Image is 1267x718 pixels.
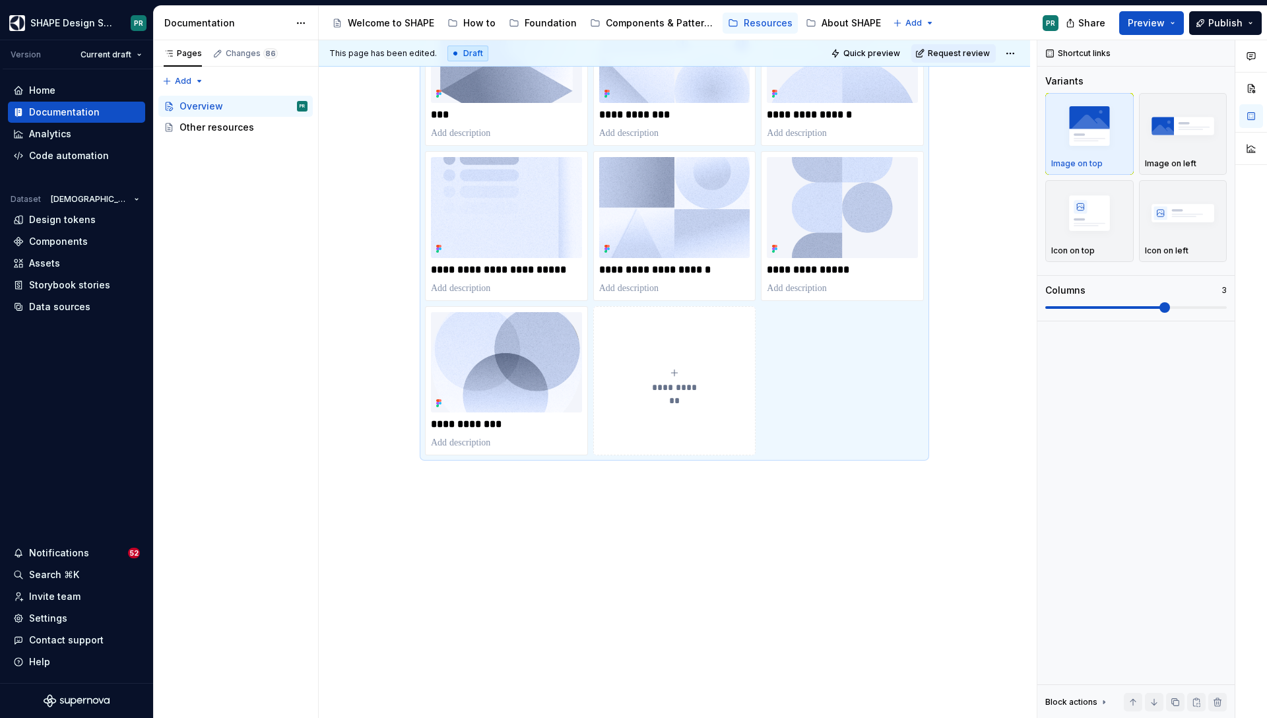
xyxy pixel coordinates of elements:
div: Variants [1045,75,1084,88]
a: Settings [8,608,145,629]
div: Settings [29,612,67,625]
svg: Supernova Logo [44,694,110,707]
button: Request review [911,44,996,63]
p: 3 [1221,285,1227,296]
span: Share [1078,16,1105,30]
a: Code automation [8,145,145,166]
a: About SHAPE [800,13,886,34]
div: Documentation [164,16,289,30]
div: Analytics [29,127,71,141]
img: 56f35afd-5b61-45b1-a12c-c1a8a405bd2c.png [431,312,582,412]
div: Block actions [1045,697,1097,707]
button: Quick preview [827,44,906,63]
button: placeholderIcon on left [1139,180,1227,262]
a: OverviewPR [158,96,313,117]
div: Invite team [29,590,81,603]
div: Components & Patterns [606,16,715,30]
img: 84f77a33-9313-4592-8071-d4c7bfba349b.png [767,157,918,257]
div: PR [134,18,143,28]
button: Help [8,651,145,672]
span: Current draft [81,49,131,60]
div: Resources [744,16,793,30]
img: placeholder [1051,189,1128,237]
div: Home [29,84,55,97]
button: placeholderImage on top [1045,93,1134,175]
button: Add [158,72,208,90]
div: Version [11,49,41,60]
div: Code automation [29,149,109,162]
div: Changes [226,48,278,59]
img: placeholder [1145,189,1221,237]
span: [DEMOGRAPHIC_DATA] [51,194,129,205]
span: Add [175,76,191,86]
div: Data sources [29,300,90,313]
div: How to [463,16,496,30]
p: Icon on left [1145,245,1188,256]
div: Foundation [525,16,577,30]
button: Notifications52 [8,542,145,564]
a: Assets [8,253,145,274]
a: Analytics [8,123,145,145]
a: Home [8,80,145,101]
a: Foundation [504,13,582,34]
div: PR [300,100,305,113]
span: 86 [263,48,278,59]
span: Quick preview [843,48,900,59]
div: Columns [1045,284,1086,297]
div: Storybook stories [29,278,110,292]
button: Add [889,14,938,32]
span: Add [905,18,922,28]
button: SHAPE Design SystemPR [3,9,150,37]
span: Preview [1128,16,1165,30]
div: Notifications [29,546,89,560]
button: Publish [1189,11,1262,35]
img: e08dedce-eb19-4cce-8b8e-aa7acfaa8ce7.png [431,157,582,257]
a: Design tokens [8,209,145,230]
img: placeholder [1051,102,1128,150]
div: Help [29,655,50,669]
div: Page tree [327,10,886,36]
div: Design tokens [29,213,96,226]
button: Current draft [75,46,148,64]
button: Preview [1119,11,1184,35]
div: Page tree [158,96,313,138]
a: How to [442,13,501,34]
a: Storybook stories [8,275,145,296]
button: Search ⌘K [8,564,145,585]
button: Contact support [8,630,145,651]
button: placeholderIcon on top [1045,180,1134,262]
img: 3153ddeb-83f4-4ab6-a097-402fb5271d23.png [599,157,750,257]
div: Pages [164,48,202,59]
div: Draft [447,46,488,61]
span: This page has been edited. [329,48,437,59]
div: Dataset [11,194,41,205]
div: Assets [29,257,60,270]
button: Share [1059,11,1114,35]
div: PR [1046,18,1055,28]
img: 1131f18f-9b94-42a4-847a-eabb54481545.png [9,15,25,31]
div: Documentation [29,106,100,119]
div: About SHAPE [822,16,881,30]
div: Components [29,235,88,248]
div: SHAPE Design System [30,16,115,30]
a: Welcome to SHAPE [327,13,439,34]
a: Documentation [8,102,145,123]
a: Components & Patterns [585,13,720,34]
p: Image on left [1145,158,1196,169]
button: [DEMOGRAPHIC_DATA] [45,190,145,209]
a: Data sources [8,296,145,317]
div: Other resources [179,121,254,134]
button: placeholderImage on left [1139,93,1227,175]
a: Components [8,231,145,252]
div: Contact support [29,634,104,647]
img: placeholder [1145,102,1221,150]
span: Request review [928,48,990,59]
a: Other resources [158,117,313,138]
span: 52 [128,548,140,558]
span: Publish [1208,16,1243,30]
div: Block actions [1045,693,1109,711]
p: Image on top [1051,158,1103,169]
p: Icon on top [1051,245,1095,256]
div: Overview [179,100,223,113]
